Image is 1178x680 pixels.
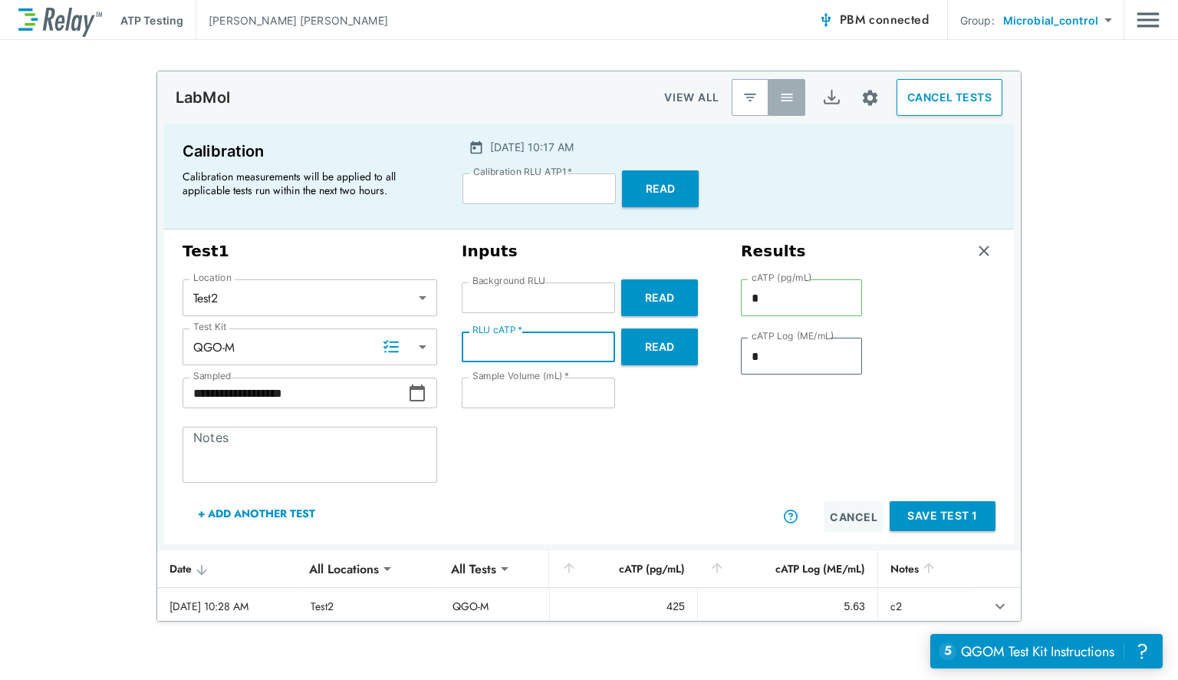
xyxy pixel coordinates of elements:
[472,276,545,286] label: Background RLU
[860,88,880,107] img: Settings Icon
[752,272,812,283] label: cATP (pg/mL)
[741,242,806,261] h3: Results
[183,378,408,408] input: Choose date, selected date is Sep 2, 2025
[930,634,1163,668] iframe: Resource center
[709,560,865,578] div: cATP Log (ME/mL)
[840,9,929,31] span: PBM
[183,242,437,261] h3: Test 1
[472,325,522,335] label: RLU cATP
[779,90,795,105] img: View All
[960,12,995,28] p: Group:
[710,599,865,614] div: 5.63
[157,550,298,588] th: Date
[824,501,883,532] button: Cancel
[183,332,437,362] div: QGO-M
[209,12,388,28] p: [PERSON_NAME] [PERSON_NAME]
[183,139,435,163] p: Calibration
[490,139,574,155] p: [DATE] 10:17 AM
[298,588,439,625] td: Test2
[176,88,230,107] p: LabMol
[890,501,995,531] button: Save Test 1
[298,553,390,584] div: All Locations
[472,371,569,381] label: Sample Volume (mL)
[462,242,716,261] h3: Inputs
[742,90,758,105] img: Latest
[120,12,183,28] p: ATP Testing
[183,495,331,532] button: + Add Another Test
[621,279,698,316] button: Read
[183,282,437,313] div: Test2
[193,272,232,283] label: Location
[818,12,834,28] img: Connected Icon
[183,170,428,197] p: Calibration measurements will be applied to all applicable tests run within the next two hours.
[752,331,834,342] label: cATP Log (ME/mL)
[18,4,102,37] img: LuminUltra Relay
[440,588,549,625] td: QGO-M
[987,593,1013,619] button: expand row
[976,243,992,259] img: Remove
[440,553,507,584] div: All Tests
[621,328,698,365] button: Read
[850,78,890,118] button: Site setup
[562,599,685,614] div: 425
[193,371,232,381] label: Sampled
[1137,5,1160,35] img: Drawer Icon
[897,79,1002,116] button: CANCEL TESTS
[561,560,685,578] div: cATP (pg/mL)
[193,322,227,332] label: Test Kit
[169,599,286,614] div: [DATE] 10:28 AM
[869,11,929,28] span: connected
[890,560,962,578] div: Notes
[664,88,719,107] p: VIEW ALL
[1137,5,1160,35] button: Main menu
[622,170,699,207] button: Read
[812,5,935,35] button: PBM connected
[813,79,850,116] button: Export
[469,140,484,155] img: Calender Icon
[877,588,975,625] td: c2
[822,88,841,107] img: Export Icon
[473,167,572,177] label: Calibration RLU ATP1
